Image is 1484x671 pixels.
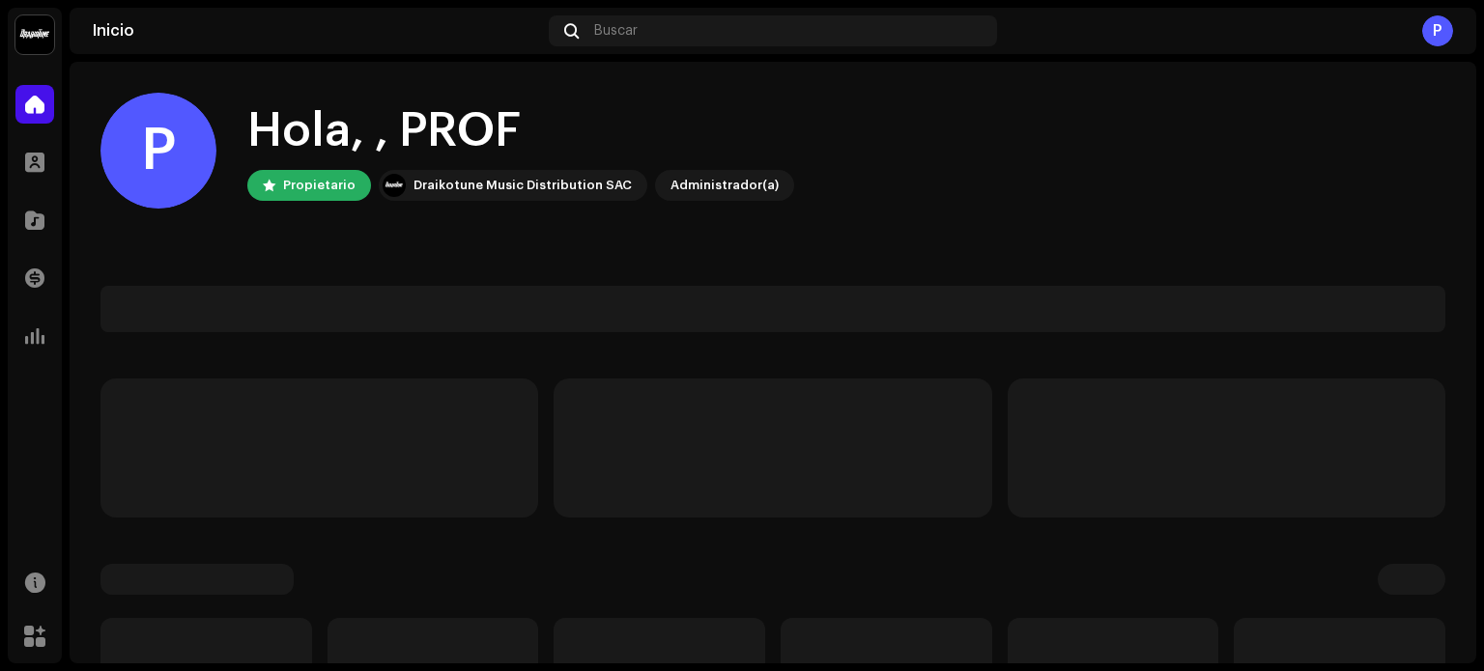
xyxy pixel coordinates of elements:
[414,174,632,197] div: Draikotune Music Distribution SAC
[671,174,779,197] div: Administrador(a)
[247,100,794,162] div: Hola, , PROF
[283,174,356,197] div: Propietario
[15,15,54,54] img: 10370c6a-d0e2-4592-b8a2-38f444b0ca44
[100,93,216,209] div: P
[1422,15,1453,46] div: P
[93,23,541,39] div: Inicio
[594,23,638,39] span: Buscar
[383,174,406,197] img: 10370c6a-d0e2-4592-b8a2-38f444b0ca44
